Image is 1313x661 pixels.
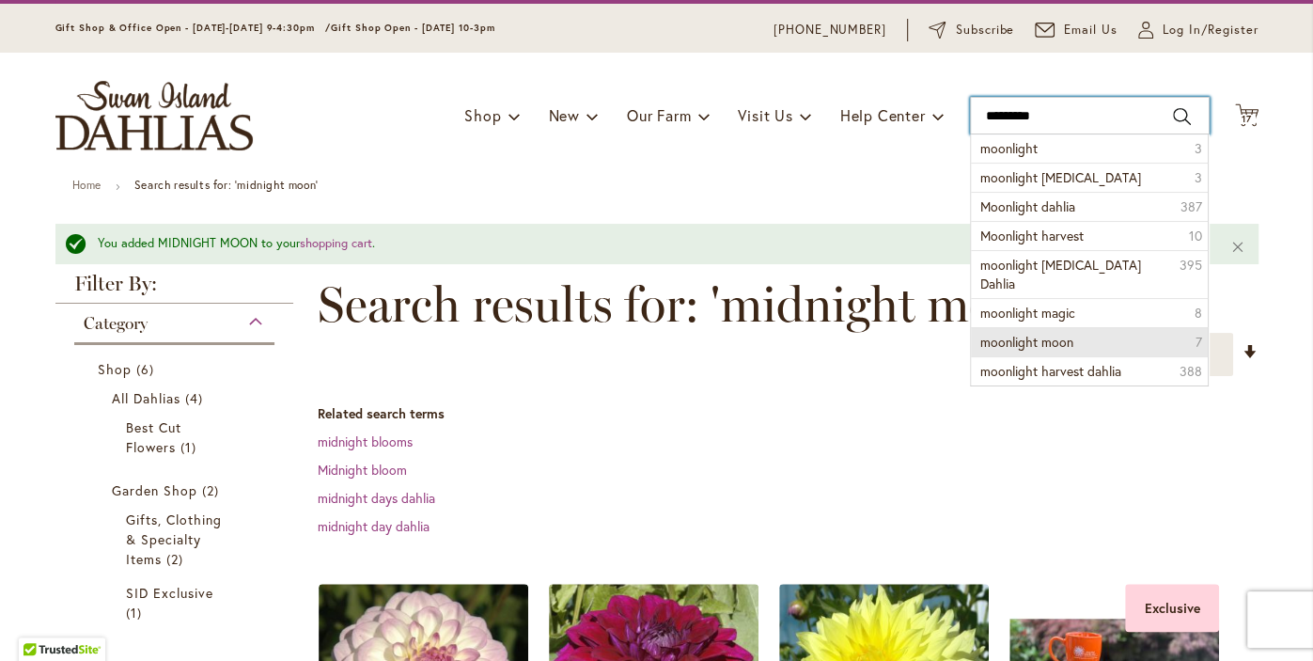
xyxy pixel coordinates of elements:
dt: Related search terms [318,404,1258,423]
span: moonlight [980,139,1038,157]
span: Moonlight dahlia [980,197,1075,215]
span: SID Exclusive [126,584,214,602]
span: 1 [126,603,147,622]
a: Email Us [1035,21,1118,39]
span: Log In/Register [1163,21,1258,39]
div: You added MIDNIGHT MOON to your . [98,235,1202,253]
span: moonlight harvest dahlia [980,362,1121,380]
span: 10 [1188,227,1201,245]
a: Home [72,178,102,192]
span: Our Farm [627,105,691,125]
a: Shop [98,359,257,379]
strong: Search results for: 'midnight moon' [134,178,319,192]
span: Gift Shop & Office Open - [DATE]-[DATE] 9-4:30pm / [55,22,332,34]
span: 1 [180,437,201,457]
span: 387 [1180,197,1201,216]
span: All Dahlias [112,389,181,407]
a: store logo [55,81,253,150]
a: midnight days dahlia [318,489,435,507]
span: 3 [1194,139,1201,158]
button: Search [1173,102,1190,132]
span: Garden Shop [112,481,198,499]
span: Best Cut Flowers [126,418,181,456]
span: 2 [166,549,188,569]
span: Visit Us [738,105,792,125]
span: moonlight magic [980,304,1075,322]
span: Help Center [840,105,926,125]
span: Gift Shop Open - [DATE] 10-3pm [331,22,494,34]
a: All Dahlias [112,388,242,408]
a: SID Exclusive [126,583,228,622]
a: [PHONE_NUMBER] [774,21,887,39]
iframe: Launch Accessibility Center [14,594,67,647]
span: Moonlight harvest [980,227,1084,244]
span: 7 [1195,333,1201,352]
span: moonlight [MEDICAL_DATA] [980,168,1141,186]
a: Best Cut Flowers [126,417,228,457]
span: moonlight [MEDICAL_DATA] Dahlia [980,256,1141,292]
span: Gifts, Clothing & Specialty Items [126,511,223,568]
span: Category [84,313,148,334]
span: 17 [1242,113,1252,125]
span: Search results for: 'midnight moon' [318,276,1055,333]
span: Subscribe [956,21,1015,39]
a: Garden Shop [112,480,242,500]
a: midnight day dahlia [318,517,430,535]
span: 6 [136,359,159,379]
button: 17 [1235,103,1258,129]
a: Log In/Register [1138,21,1258,39]
a: shopping cart [300,235,372,251]
span: New [548,105,579,125]
span: 2 [202,480,224,500]
a: midnight blooms [318,433,413,450]
div: Exclusive [1125,584,1219,632]
span: Shop [98,360,132,378]
span: 395 [1179,256,1201,275]
a: Gifts, Clothing &amp; Specialty Items [126,510,228,569]
span: Email Us [1064,21,1118,39]
span: 4 [185,388,208,408]
span: 8 [1194,304,1201,323]
a: Midnight bloom [318,461,407,479]
span: 3 [1194,168,1201,187]
span: moonlight moon [980,333,1073,351]
span: Shop [464,105,501,125]
a: Subscribe [929,21,1014,39]
strong: Filter By: [55,274,294,304]
span: 388 [1179,362,1201,381]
